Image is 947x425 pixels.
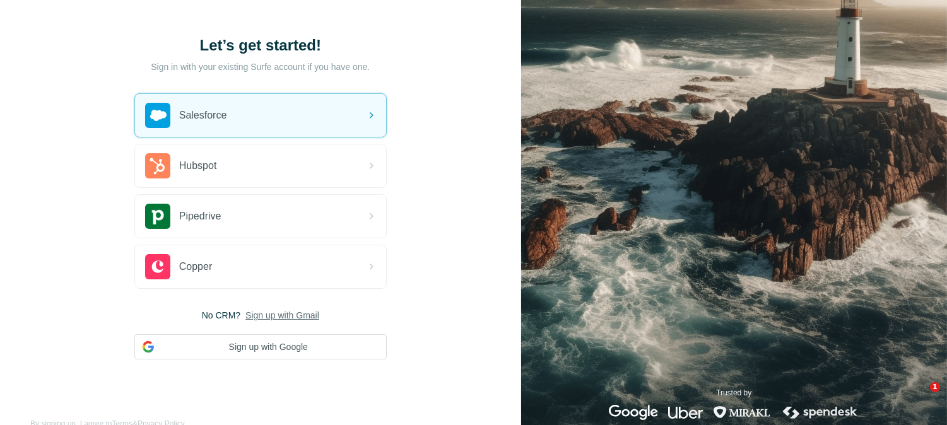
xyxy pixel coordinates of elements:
[179,158,217,173] span: Hubspot
[904,382,934,412] iframe: Intercom live chat
[179,209,221,224] span: Pipedrive
[695,253,947,419] iframe: Intercom notifications message
[134,334,387,359] button: Sign up with Google
[151,61,370,73] p: Sign in with your existing Surfe account if you have one.
[145,103,170,128] img: salesforce's logo
[179,108,227,123] span: Salesforce
[668,405,703,420] img: uber's logo
[145,204,170,229] img: pipedrive's logo
[930,382,940,392] span: 1
[134,35,387,55] h1: Let’s get started!
[179,259,212,274] span: Copper
[202,309,240,322] span: No CRM?
[145,153,170,178] img: hubspot's logo
[145,254,170,279] img: copper's logo
[609,405,658,420] img: google's logo
[245,309,319,322] button: Sign up with Gmail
